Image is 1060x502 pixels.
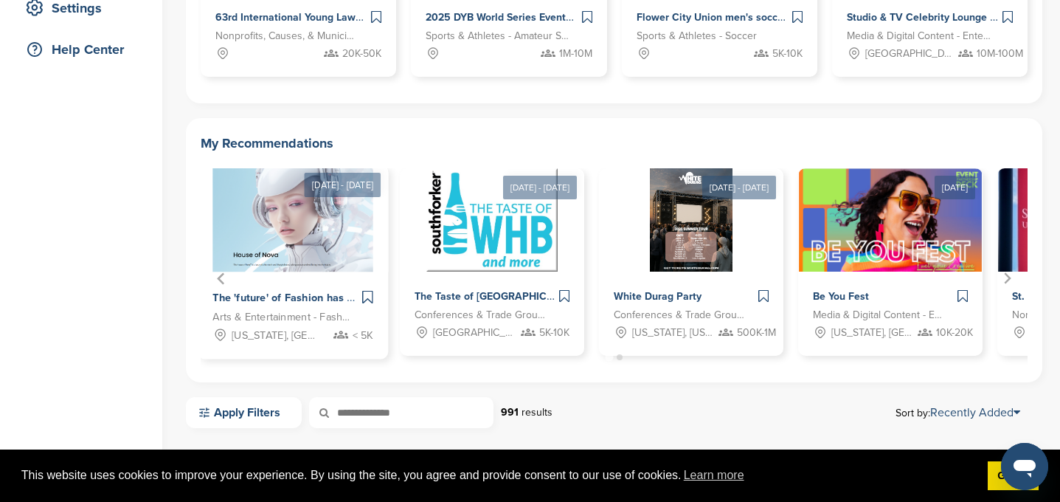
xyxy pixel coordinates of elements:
span: 2025 DYB World Series Events [426,11,571,24]
span: 500K-1M [737,325,776,341]
span: Nonprofits, Causes, & Municipalities - Professional Development [215,28,359,44]
div: Help Center [22,36,148,63]
span: [GEOGRAPHIC_DATA], [GEOGRAPHIC_DATA], [GEOGRAPHIC_DATA], [GEOGRAPHIC_DATA], [GEOGRAPHIC_DATA], [G... [433,325,516,341]
img: Sponsorpitch & [213,165,373,272]
a: Apply Filters [186,397,302,428]
span: The Taste of [GEOGRAPHIC_DATA] [415,290,582,303]
div: [DATE] - [DATE] [503,176,577,199]
span: This website uses cookies to improve your experience. By using the site, you agree and provide co... [21,464,976,486]
ul: Select a slide to show [201,352,1028,363]
span: [US_STATE], [US_STATE], [GEOGRAPHIC_DATA], [GEOGRAPHIC_DATA], [GEOGRAPHIC_DATA], [GEOGRAPHIC_DATA... [632,325,715,341]
span: 10M-100M [977,46,1023,62]
button: Next slide [997,268,1017,289]
a: [DATE] - [DATE] Sponsorpitch & The Taste of [GEOGRAPHIC_DATA] Conferences & Trade Groups - Entert... [400,145,584,356]
span: Arts & Entertainment - Fashion Designer [212,309,350,326]
div: 1 of 7 [198,165,389,360]
span: Media & Digital Content - Entertainment [813,307,946,323]
span: 1M-10M [559,46,592,62]
img: Sponsorpitch & [426,168,558,272]
a: dismiss cookie message [988,461,1039,491]
span: Conferences & Trade Groups - Entertainment [415,307,547,323]
span: White Durag Party [614,290,702,303]
span: [US_STATE], [GEOGRAPHIC_DATA] [831,325,914,341]
div: 2 of 7 [400,168,584,356]
span: 5K-10K [772,46,803,62]
span: [GEOGRAPHIC_DATA], [GEOGRAPHIC_DATA] [865,46,955,62]
a: Recently Added [930,405,1020,420]
span: [US_STATE], [GEOGRAPHIC_DATA] [232,327,316,344]
span: Sports & Athletes - Soccer [637,28,757,44]
a: [DATE] - [DATE] Sponsorpitch & The 'future' of Fashion has no bounds Arts & Entertainment - Fashi... [198,141,389,360]
button: Go to page 2 [617,354,623,360]
strong: 991 [501,406,519,419]
a: [DATE] - [DATE] Sponsorpitch & White Durag Party Conferences & Trade Groups - Entertainment [US_S... [599,145,783,356]
a: Help Center [15,32,148,66]
div: [DATE] [935,176,975,199]
span: 10K-20K [936,325,973,341]
div: 3 of 7 [599,168,783,356]
span: Sports & Athletes - Amateur Sports Leagues [426,28,569,44]
span: Sort by: [896,407,1020,419]
span: 20K-50K [342,46,381,62]
span: Flower City Union men's soccer & Flower City 1872 women's soccer [637,11,958,24]
img: Sponsorpitch & [799,168,983,272]
a: learn more about cookies [682,464,746,486]
h2: My Recommendations [201,133,1028,154]
span: results [522,406,552,419]
span: The 'future' of Fashion has no bounds [212,292,398,305]
button: Go to page 1 [605,354,613,362]
img: Sponsorpitch & [650,168,732,272]
iframe: Button to launch messaging window [1001,443,1048,490]
div: 4 of 7 [798,168,983,356]
span: Conferences & Trade Groups - Entertainment [614,307,746,323]
span: 5K-10K [539,325,569,341]
span: Be You Fest [813,290,869,303]
span: Media & Digital Content - Entertainment [847,28,991,44]
span: < 5K [353,327,373,344]
a: [DATE] Sponsorpitch & Be You Fest Media & Digital Content - Entertainment [US_STATE], [GEOGRAPHIC... [798,145,983,356]
div: [DATE] - [DATE] [702,176,776,199]
div: [DATE] - [DATE] [305,173,381,197]
button: Go to last slide [211,268,232,289]
span: 63rd International Young Lawyers' Congress [215,11,426,24]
